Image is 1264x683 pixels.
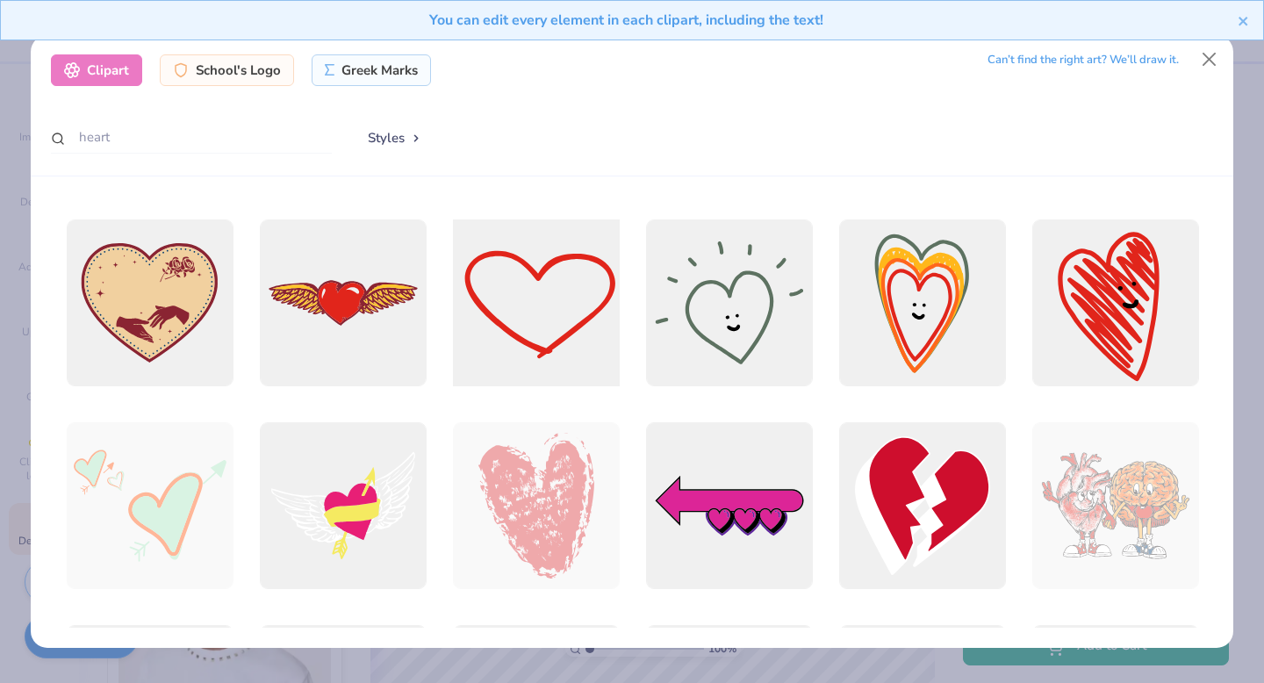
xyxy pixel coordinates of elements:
[1238,10,1250,31] button: close
[312,54,432,86] div: Greek Marks
[349,121,441,155] button: Styles
[987,45,1179,75] div: Can’t find the right art? We’ll draw it.
[51,121,332,154] input: Search by name
[1193,43,1226,76] button: Close
[51,54,142,86] div: Clipart
[14,10,1238,31] div: You can edit every element in each clipart, including the text!
[160,54,294,86] div: School's Logo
